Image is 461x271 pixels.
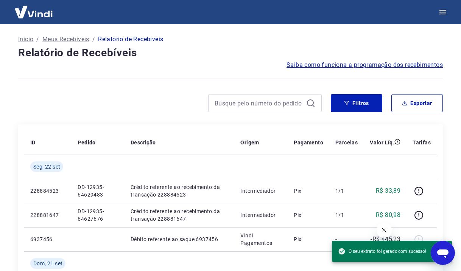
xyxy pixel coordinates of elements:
[335,139,358,146] p: Parcelas
[131,208,228,223] p: Crédito referente ao recebimento da transação 228881647
[240,139,259,146] p: Origem
[335,211,358,219] p: 1/1
[215,98,303,109] input: Busque pelo número do pedido
[42,35,89,44] a: Meus Recebíveis
[294,139,323,146] p: Pagamento
[294,211,323,219] p: Pix
[240,187,282,195] p: Intermediador
[240,211,282,219] p: Intermediador
[131,235,228,243] p: Débito referente ao saque 6937456
[78,208,118,223] p: DD-12935-64627676
[338,248,426,255] span: O seu extrato foi gerado com sucesso!
[5,5,64,11] span: Olá! Precisa de ajuda?
[30,187,65,195] p: 228884523
[371,235,400,244] p: -R$ 445,23
[335,187,358,195] p: 1/1
[377,223,392,238] iframe: Fechar mensagem
[294,235,323,243] p: Pix
[294,187,323,195] p: Pix
[18,35,33,44] a: Início
[335,235,358,243] p: -
[36,35,39,44] p: /
[287,60,443,70] a: Saiba como funciona a programação dos recebimentos
[370,139,394,146] p: Valor Líq.
[376,186,400,195] p: R$ 33,89
[78,183,118,198] p: DD-12935-64629483
[240,232,282,247] p: Vindi Pagamentos
[9,0,58,23] img: Vindi
[431,241,455,265] iframe: Botão para abrir a janela de mensagens
[30,235,65,243] p: 6937456
[131,183,228,198] p: Crédito referente ao recebimento da transação 228884523
[391,94,443,112] button: Exportar
[131,139,156,146] p: Descrição
[413,139,431,146] p: Tarifas
[33,163,60,170] span: Seg, 22 set
[98,35,163,44] p: Relatório de Recebíveis
[92,35,95,44] p: /
[78,139,95,146] p: Pedido
[331,94,382,112] button: Filtros
[376,211,400,220] p: R$ 80,98
[33,260,62,267] span: Dom, 21 set
[30,139,36,146] p: ID
[18,45,443,60] h4: Relatório de Recebíveis
[30,211,65,219] p: 228881647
